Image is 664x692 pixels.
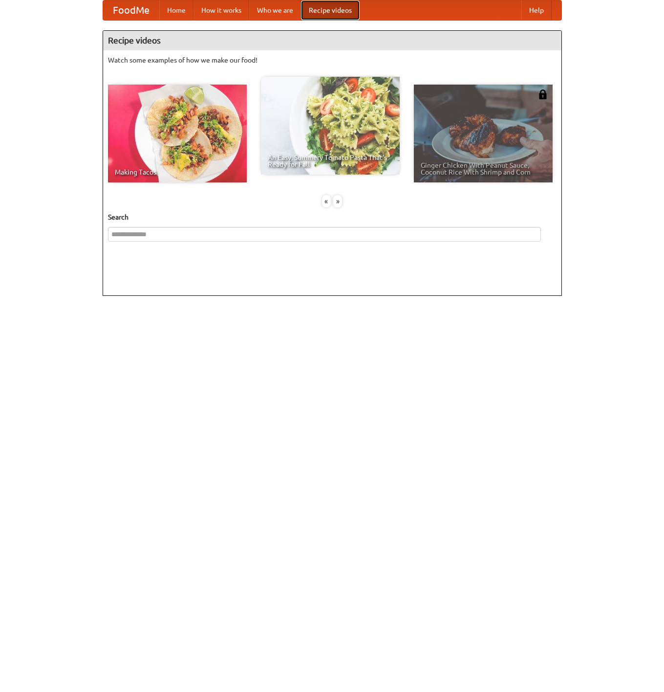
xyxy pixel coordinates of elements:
span: An Easy, Summery Tomato Pasta That's Ready for Fall [268,154,393,168]
a: Making Tacos [108,85,247,182]
a: FoodMe [103,0,159,20]
a: How it works [193,0,249,20]
h5: Search [108,212,557,222]
a: Home [159,0,193,20]
img: 483408.png [538,89,548,99]
div: « [322,195,331,207]
p: Watch some examples of how we make our food! [108,55,557,65]
a: Recipe videos [301,0,360,20]
span: Making Tacos [115,169,240,176]
div: » [333,195,342,207]
a: Who we are [249,0,301,20]
h4: Recipe videos [103,31,561,50]
a: Help [521,0,552,20]
a: An Easy, Summery Tomato Pasta That's Ready for Fall [261,77,400,175]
